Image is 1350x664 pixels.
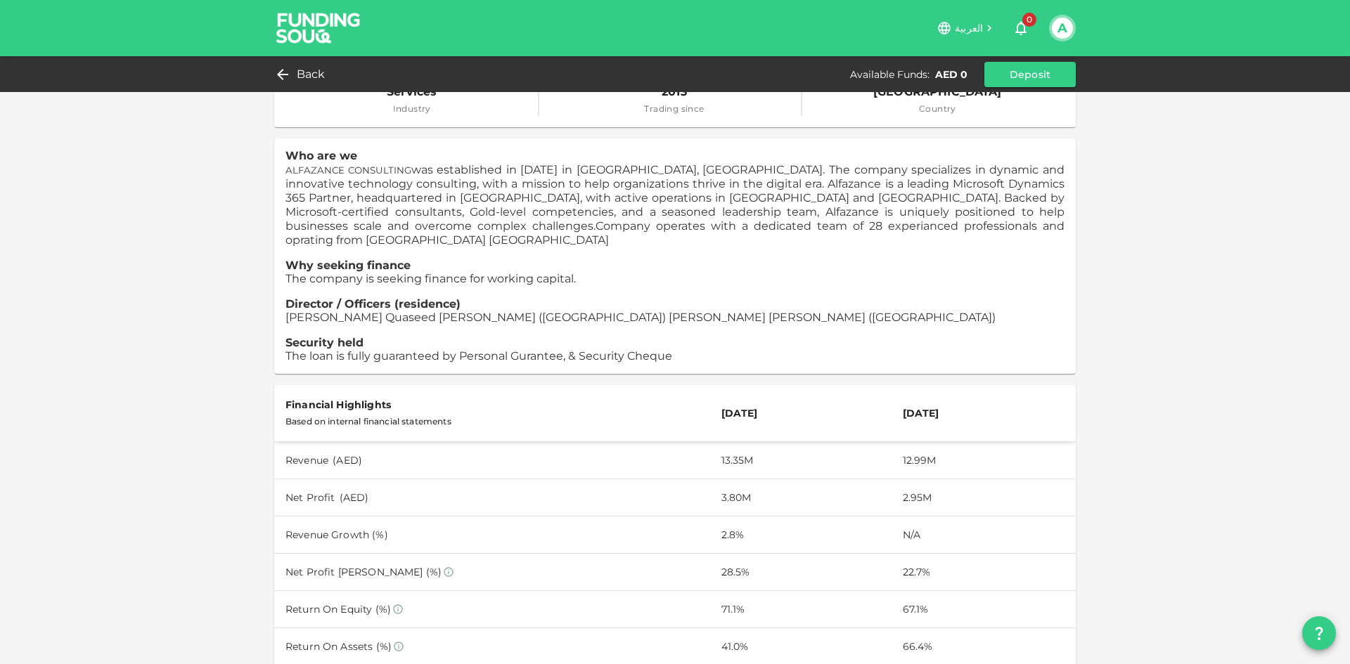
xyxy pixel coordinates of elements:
span: Services [387,82,437,102]
td: 3.80M [710,479,892,516]
td: 13.35M [710,441,892,479]
th: [DATE] [710,385,892,442]
td: 2.95M [892,479,1076,516]
span: Who are we [285,149,357,162]
span: was established in [DATE] in [GEOGRAPHIC_DATA], [GEOGRAPHIC_DATA]. The company specializes in dyn... [285,163,1065,233]
td: Net Profit [PERSON_NAME] (%) [274,553,710,590]
span: Country [873,102,1002,116]
button: 0 [1007,14,1035,42]
div: Available Funds : [850,67,930,82]
span: Net Profit [285,491,335,504]
div: Financial Highlights [285,396,699,413]
td: Return On Equity (%) [274,591,710,628]
span: [GEOGRAPHIC_DATA] [873,82,1002,102]
span: [PERSON_NAME] Quaseed [PERSON_NAME] ([GEOGRAPHIC_DATA]) [PERSON_NAME] [PERSON_NAME] ([GEOGRAPHIC_... [285,311,996,324]
td: 71.1% [710,591,892,628]
td: Revenue Growth (%) [274,516,710,553]
span: Revenue [285,454,328,467]
span: ( AED ) [333,454,362,467]
span: Company operates with a dedicated team of 28 experianced professionals and oprating from [GEOGRAP... [285,219,1065,247]
td: 22.7% [892,553,1076,590]
td: N/A [892,516,1076,553]
button: A [1052,18,1073,39]
td: 67.1% [892,591,1076,628]
span: The company is seeking finance for working capital. [285,272,576,285]
span: Why seeking finance [285,259,411,272]
td: 2.8% [710,516,892,553]
div: Based on internal financial statements [285,413,699,430]
button: question [1302,616,1336,650]
span: ( AED ) [340,491,369,504]
span: Back [297,65,326,84]
div: AED 0 [935,67,967,82]
td: 28.5% [710,553,892,590]
td: 12.99M [892,441,1076,479]
span: 2013 [644,82,704,102]
span: Trading since [644,102,704,116]
span: Industry [387,102,437,116]
span: العربية [955,22,983,34]
span: 0 [1022,13,1036,27]
th: [DATE] [892,385,1076,442]
span: ALFAZANCE CONSULTING [285,164,411,176]
span: Director / Officers (residence) [285,297,461,311]
span: Security held [285,336,364,349]
button: Deposit [984,62,1076,87]
span: The loan is fully guaranteed by Personal Gurantee, & Security Cheque [285,349,672,363]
